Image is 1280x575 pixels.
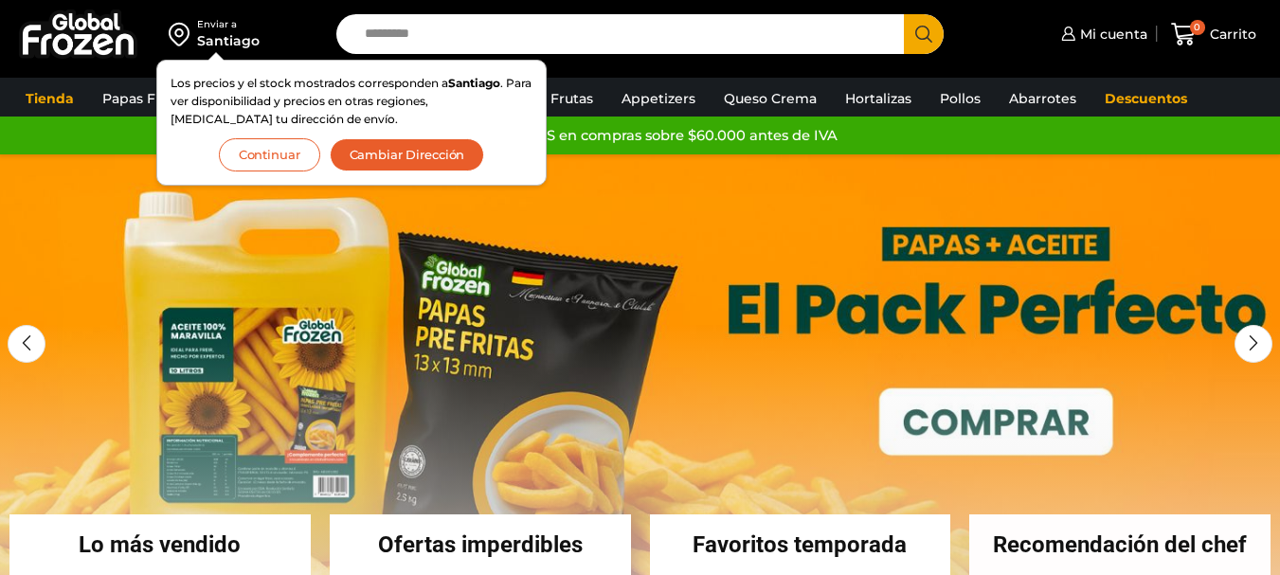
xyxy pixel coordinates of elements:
[219,138,320,171] button: Continuar
[969,533,1271,556] h2: Recomendación del chef
[448,76,500,90] strong: Santiago
[904,14,944,54] button: Search button
[1056,15,1147,53] a: Mi cuenta
[330,533,631,556] h2: Ofertas imperdibles
[93,81,194,117] a: Papas Fritas
[1166,12,1261,57] a: 0 Carrito
[1095,81,1197,117] a: Descuentos
[1075,25,1147,44] span: Mi cuenta
[1205,25,1256,44] span: Carrito
[650,533,951,556] h2: Favoritos temporada
[197,18,260,31] div: Enviar a
[1190,20,1205,35] span: 0
[197,31,260,50] div: Santiago
[330,138,485,171] button: Cambiar Dirección
[930,81,990,117] a: Pollos
[171,74,532,129] p: Los precios y el stock mostrados corresponden a . Para ver disponibilidad y precios en otras regi...
[612,81,705,117] a: Appetizers
[1000,81,1086,117] a: Abarrotes
[9,533,311,556] h2: Lo más vendido
[714,81,826,117] a: Queso Crema
[16,81,83,117] a: Tienda
[1235,325,1272,363] div: Next slide
[8,325,45,363] div: Previous slide
[169,18,197,50] img: address-field-icon.svg
[836,81,921,117] a: Hortalizas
